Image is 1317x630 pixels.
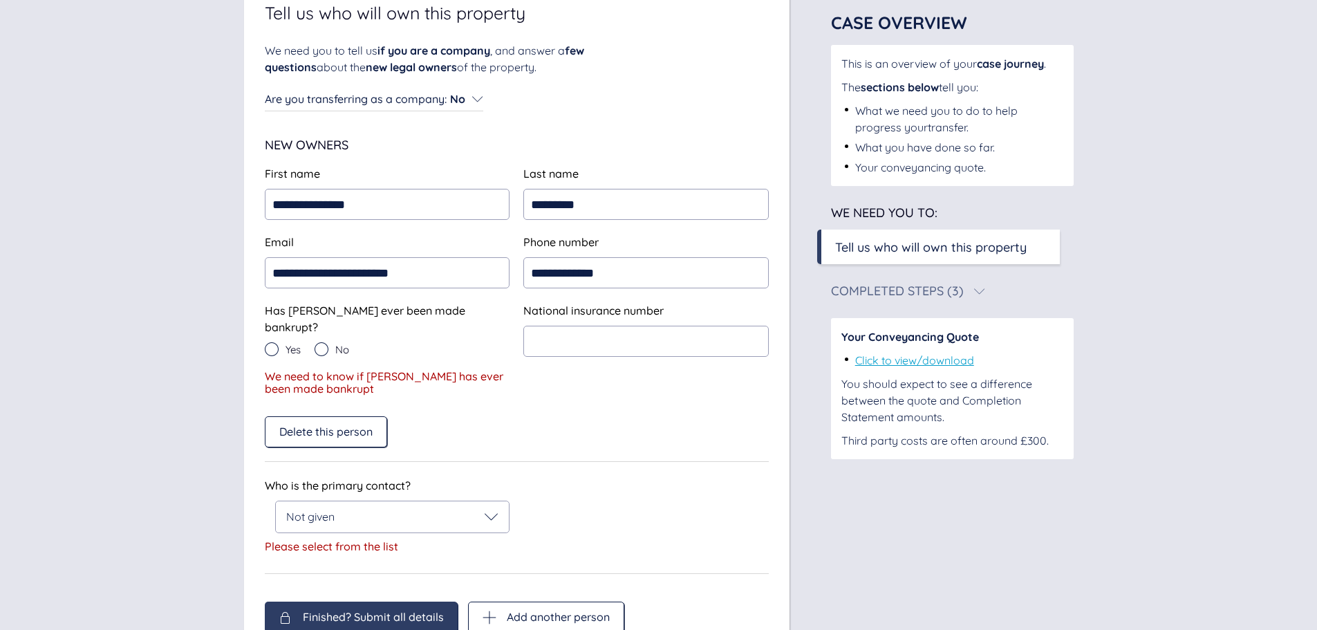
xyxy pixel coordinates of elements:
[265,304,465,334] span: Has [PERSON_NAME] ever been made bankrupt?
[855,102,1063,136] div: What we need you to do to help progress your transfer .
[977,57,1044,71] span: case journey
[366,60,457,74] span: new legal owners
[265,369,503,396] span: We need to know if [PERSON_NAME] has ever been made bankrupt
[861,80,939,94] span: sections below
[265,42,645,75] div: We need you to tell us , and answer a about the of the property.
[841,55,1063,72] div: This is an overview of your .
[841,330,979,344] span: Your Conveyancing Quote
[265,539,398,553] span: Please select from the list
[831,12,967,33] span: Case Overview
[265,235,294,249] span: Email
[279,425,373,438] span: Delete this person
[265,4,525,21] span: Tell us who will own this property
[855,353,974,367] a: Click to view/download
[523,304,664,317] span: National insurance number
[523,235,599,249] span: Phone number
[841,432,1063,449] div: Third party costs are often around £300.
[265,479,411,492] span: Who is the primary contact?
[303,611,444,623] span: Finished? Submit all details
[831,285,964,297] div: Completed Steps (3)
[523,167,579,180] span: Last name
[286,344,301,355] span: Yes
[265,137,348,153] span: New Owners
[841,376,1063,425] div: You should expect to see a difference between the quote and Completion Statement amounts.
[507,611,610,623] span: Add another person
[286,510,335,524] span: Not given
[450,92,465,106] span: No
[831,205,937,221] span: We need you to:
[841,79,1063,95] div: The tell you:
[835,238,1027,257] div: Tell us who will own this property
[335,344,349,355] span: No
[855,139,995,156] div: What you have done so far.
[265,167,320,180] span: First name
[265,92,447,106] span: Are you transferring as a company :
[377,44,490,57] span: if you are a company
[855,159,986,176] div: Your conveyancing quote.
